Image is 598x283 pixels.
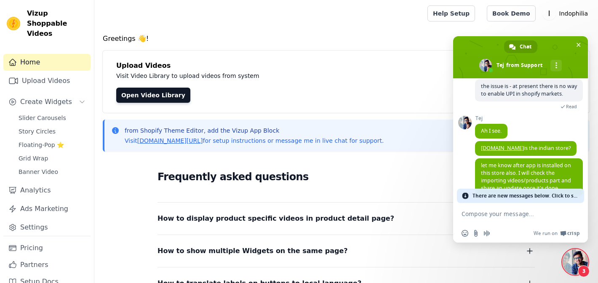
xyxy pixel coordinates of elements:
[563,249,588,275] div: Close chat
[504,40,537,53] div: Chat
[13,112,91,124] a: Slider Carousels
[3,182,91,199] a: Analytics
[13,152,91,164] a: Grid Wrap
[158,245,348,257] span: How to show multiple Widgets on the same page?
[13,166,91,178] a: Banner Video
[534,230,558,237] span: We run on
[548,9,550,18] text: I
[116,71,494,81] p: Visit Video Library to upload videos from system
[19,168,58,176] span: Banner Video
[481,144,571,152] span: is the indian store?
[542,6,591,21] button: I Indophilia
[158,213,394,224] span: How to display product specific videos in product detail page?
[462,230,468,237] span: Insert an emoji
[3,72,91,89] a: Upload Videos
[567,230,579,237] span: Crisp
[103,34,590,44] h4: Greetings 👋!
[3,256,91,273] a: Partners
[566,104,577,109] span: Read
[3,219,91,236] a: Settings
[473,189,579,203] span: There are new messages below. Click to see.
[487,5,535,21] a: Book Demo
[550,60,562,71] div: More channels
[13,139,91,151] a: Floating-Pop ⭐
[13,125,91,137] a: Story Circles
[481,83,577,97] span: the issue is - at present there is no way to enable UPI in shopify markets.
[578,265,590,277] span: 3
[125,136,384,145] p: Visit for setup instructions or message me in live chat for support.
[3,200,91,217] a: Ads Marketing
[3,240,91,256] a: Pricing
[116,61,576,71] h4: Upload Videos
[137,137,203,144] a: [DOMAIN_NAME][URL]
[20,97,72,107] span: Create Widgets
[116,88,190,103] a: Open Video Library
[27,8,87,39] span: Vizup Shoppable Videos
[427,5,475,21] a: Help Setup
[158,245,535,257] button: How to show multiple Widgets on the same page?
[481,144,524,152] a: [DOMAIN_NAME]
[19,127,56,136] span: Story Circles
[125,126,384,135] p: from Shopify Theme Editor, add the Vizup App Block
[520,40,531,53] span: Chat
[3,54,91,71] a: Home
[556,6,591,21] p: Indophilia
[7,17,20,30] img: Vizup
[481,162,571,192] span: let me know after app is installed on this store also. I will check the importing videos/products...
[574,40,583,49] span: Close chat
[473,230,479,237] span: Send a file
[19,141,64,149] span: Floating-Pop ⭐
[158,168,535,185] h2: Frequently asked questions
[3,93,91,110] button: Create Widgets
[19,114,66,122] span: Slider Carousels
[483,230,490,237] span: Audio message
[19,154,48,163] span: Grid Wrap
[475,115,507,121] span: Tej
[481,127,502,134] span: Ah I see.
[462,210,561,218] textarea: Compose your message...
[158,213,535,224] button: How to display product specific videos in product detail page?
[534,230,579,237] a: We run onCrisp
